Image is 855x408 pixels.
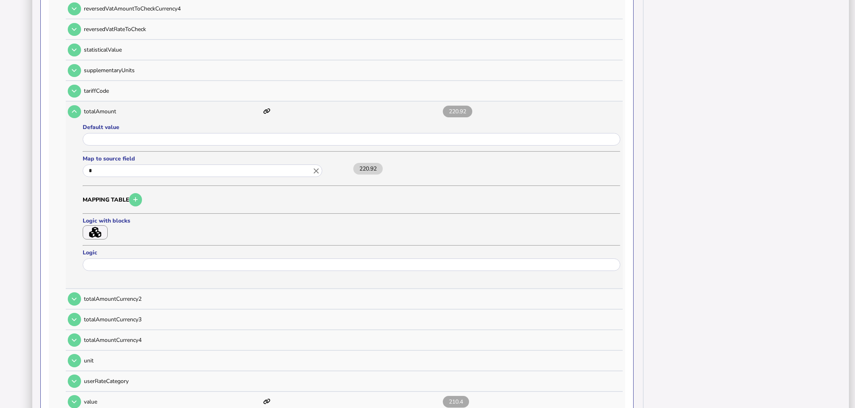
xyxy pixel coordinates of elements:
label: Default value [83,123,620,131]
label: 220.92 [353,163,383,175]
p: totalAmountCurrency2 [84,295,261,303]
p: userRateCategory [84,377,261,385]
label: Logic with blocks [83,217,151,225]
p: totalAmountCurrency4 [84,336,261,344]
span: 220.92 [443,106,472,117]
p: unit [84,357,261,364]
button: Open [68,333,81,347]
button: Open [68,85,81,98]
p: totalAmount [84,108,261,115]
p: reversedVatRateToCheck [84,25,261,33]
span: 210.4 [443,396,469,408]
button: Open [68,354,81,367]
i: This item has mappings defined [263,108,271,114]
button: Open [68,105,81,119]
i: Close [312,166,321,175]
button: Open [68,23,81,36]
button: Open [68,2,81,16]
i: This item has mappings defined [263,399,271,404]
button: Open [68,292,81,306]
h3: Mapping table [83,192,620,208]
p: supplementaryUnits [84,67,261,74]
button: Open [68,313,81,326]
button: Open [68,375,81,388]
button: Open [68,44,81,57]
p: statisticalValue [84,46,261,54]
label: Logic [83,249,620,256]
label: Map to source field [83,155,349,162]
button: Open [68,64,81,77]
p: value [84,398,261,406]
p: reversedVatAmountToCheckCurrency4 [84,5,261,12]
p: tariffCode [84,87,261,95]
p: totalAmountCurrency3 [84,316,261,323]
